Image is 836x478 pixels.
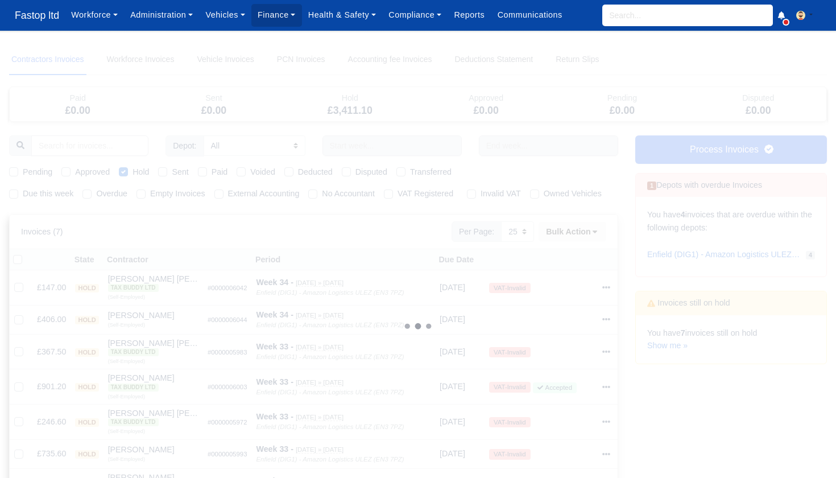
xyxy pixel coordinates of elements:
[631,346,836,478] iframe: Chat Widget
[302,4,383,26] a: Health & Safety
[448,4,491,26] a: Reports
[65,4,124,26] a: Workforce
[9,4,65,27] span: Fastop ltd
[491,4,569,26] a: Communications
[124,4,199,26] a: Administration
[382,4,448,26] a: Compliance
[199,4,251,26] a: Vehicles
[9,5,65,27] a: Fastop ltd
[251,4,302,26] a: Finance
[602,5,773,26] input: Search...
